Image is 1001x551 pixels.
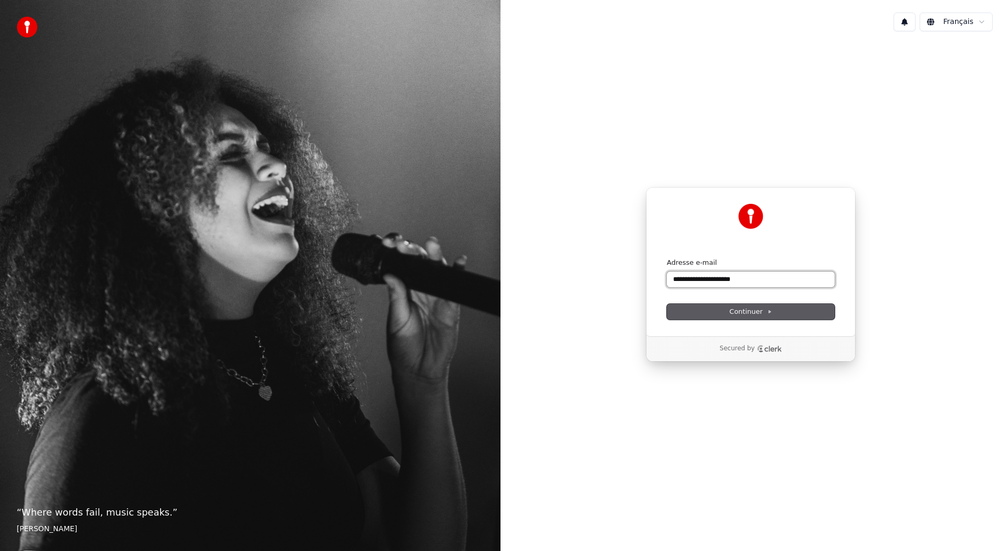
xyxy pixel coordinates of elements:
img: youka [17,17,38,38]
span: Continuer [729,307,772,316]
a: Clerk logo [757,345,782,352]
p: “ Where words fail, music speaks. ” [17,505,484,520]
label: Adresse e-mail [667,258,717,267]
p: Secured by [719,345,754,353]
footer: [PERSON_NAME] [17,524,484,534]
img: Youka [738,204,763,229]
button: Continuer [667,304,835,320]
